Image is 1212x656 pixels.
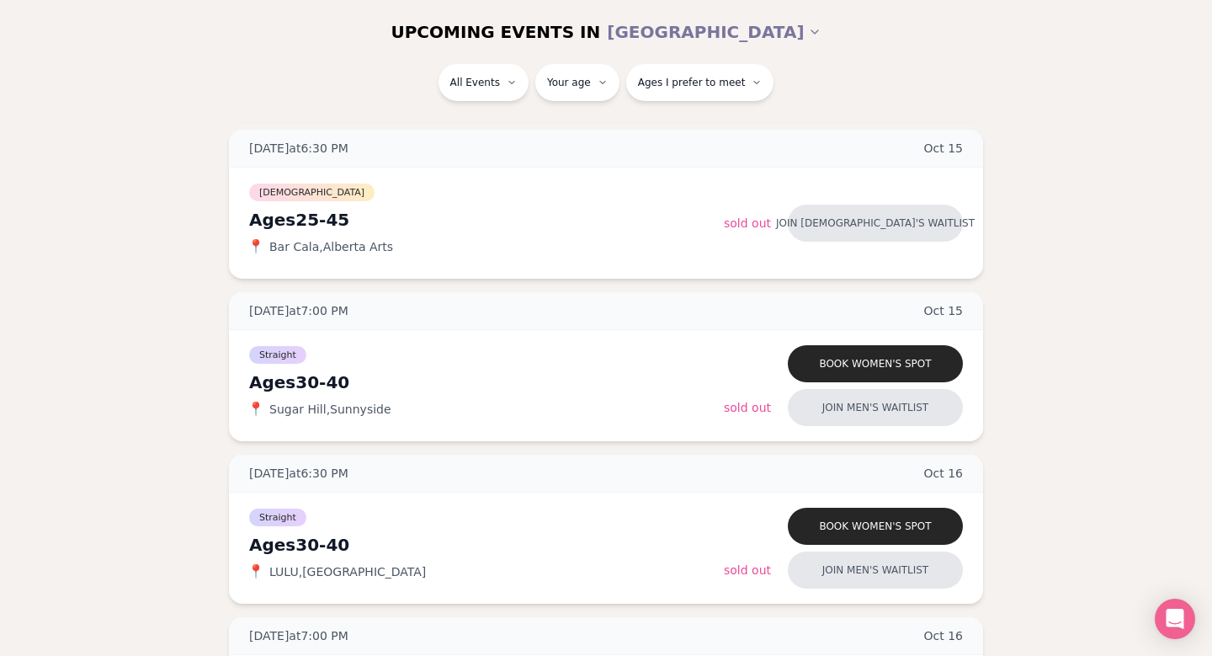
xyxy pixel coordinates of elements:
[535,64,619,101] button: Your age
[788,552,963,589] button: Join men's waitlist
[924,465,964,482] span: Oct 16
[924,302,964,319] span: Oct 15
[249,208,724,232] div: Ages 25-45
[249,627,348,644] span: [DATE] at 7:00 PM
[1155,599,1195,639] div: Open Intercom Messenger
[249,346,306,364] span: Straight
[249,240,263,253] span: 📍
[788,345,963,382] button: Book women's spot
[249,533,724,557] div: Ages 30-40
[249,565,263,579] span: 📍
[607,13,821,51] button: [GEOGRAPHIC_DATA]
[788,205,963,242] button: Join [DEMOGRAPHIC_DATA]'s waitlist
[724,563,771,577] span: Sold Out
[269,563,426,580] span: LULU , [GEOGRAPHIC_DATA]
[724,216,771,230] span: Sold Out
[626,64,774,101] button: Ages I prefer to meet
[269,401,391,418] span: Sugar Hill , Sunnyside
[269,238,393,255] span: Bar Cala , Alberta Arts
[924,627,964,644] span: Oct 16
[249,184,375,201] span: [DEMOGRAPHIC_DATA]
[547,76,591,89] span: Your age
[249,140,348,157] span: [DATE] at 6:30 PM
[450,76,500,89] span: All Events
[788,508,963,545] button: Book women's spot
[439,64,529,101] button: All Events
[391,20,600,44] span: UPCOMING EVENTS IN
[638,76,746,89] span: Ages I prefer to meet
[924,140,964,157] span: Oct 15
[724,401,771,414] span: Sold Out
[249,403,263,416] span: 📍
[249,371,724,394] div: Ages 30-40
[249,465,348,482] span: [DATE] at 6:30 PM
[788,389,963,426] button: Join men's waitlist
[249,302,348,319] span: [DATE] at 7:00 PM
[249,509,306,526] span: Straight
